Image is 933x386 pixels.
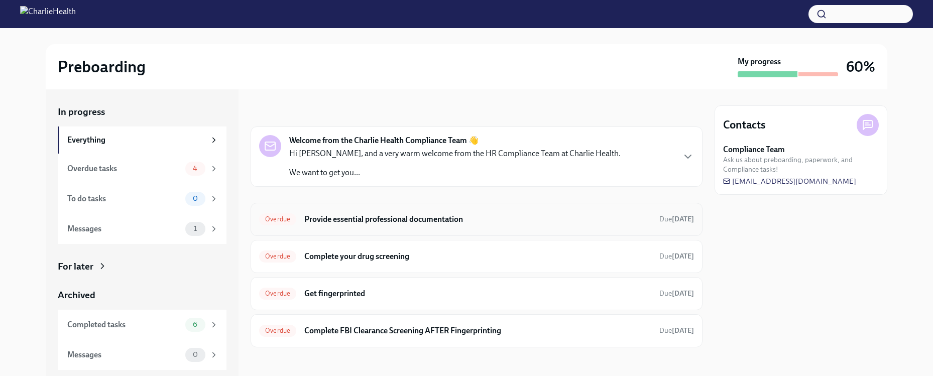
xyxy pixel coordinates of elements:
[188,225,203,232] span: 1
[259,290,296,297] span: Overdue
[58,340,226,370] a: Messages0
[20,6,76,22] img: CharlieHealth
[58,126,226,154] a: Everything
[304,325,651,336] h6: Complete FBI Clearance Screening AFTER Fingerprinting
[672,215,694,223] strong: [DATE]
[304,288,651,299] h6: Get fingerprinted
[259,286,694,302] a: OverdueGet fingerprintedDue[DATE]
[67,193,181,204] div: To do tasks
[58,260,93,273] div: For later
[67,349,181,360] div: Messages
[187,165,203,172] span: 4
[58,184,226,214] a: To do tasks0
[672,289,694,298] strong: [DATE]
[304,214,651,225] h6: Provide essential professional documentation
[67,135,205,146] div: Everything
[67,319,181,330] div: Completed tasks
[723,144,785,155] strong: Compliance Team
[58,154,226,184] a: Overdue tasks4
[259,252,296,260] span: Overdue
[67,223,181,234] div: Messages
[723,117,766,133] h4: Contacts
[659,252,694,261] span: Due
[659,326,694,335] span: Due
[289,135,479,146] strong: Welcome from the Charlie Health Compliance Team 👋
[259,215,296,223] span: Overdue
[58,289,226,302] a: Archived
[723,176,856,186] a: [EMAIL_ADDRESS][DOMAIN_NAME]
[846,58,875,76] h3: 60%
[187,321,203,328] span: 6
[259,248,694,265] a: OverdueComplete your drug screeningDue[DATE]
[259,323,694,339] a: OverdueComplete FBI Clearance Screening AFTER FingerprintingDue[DATE]
[58,105,226,118] a: In progress
[289,167,621,178] p: We want to get you...
[672,326,694,335] strong: [DATE]
[58,57,146,77] h2: Preboarding
[187,195,204,202] span: 0
[67,163,181,174] div: Overdue tasks
[259,211,694,227] a: OverdueProvide essential professional documentationDue[DATE]
[659,251,694,261] span: July 25th, 2025 09:00
[672,252,694,261] strong: [DATE]
[251,105,298,118] div: In progress
[659,215,694,223] span: Due
[659,214,694,224] span: July 24th, 2025 09:00
[259,327,296,334] span: Overdue
[723,155,879,174] span: Ask us about preboarding, paperwork, and Compliance tasks!
[304,251,651,262] h6: Complete your drug screening
[58,310,226,340] a: Completed tasks6
[659,326,694,335] span: July 28th, 2025 09:00
[738,56,781,67] strong: My progress
[187,351,204,358] span: 0
[58,214,226,244] a: Messages1
[289,148,621,159] p: Hi [PERSON_NAME], and a very warm welcome from the HR Compliance Team at Charlie Health.
[659,289,694,298] span: Due
[58,260,226,273] a: For later
[659,289,694,298] span: July 25th, 2025 09:00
